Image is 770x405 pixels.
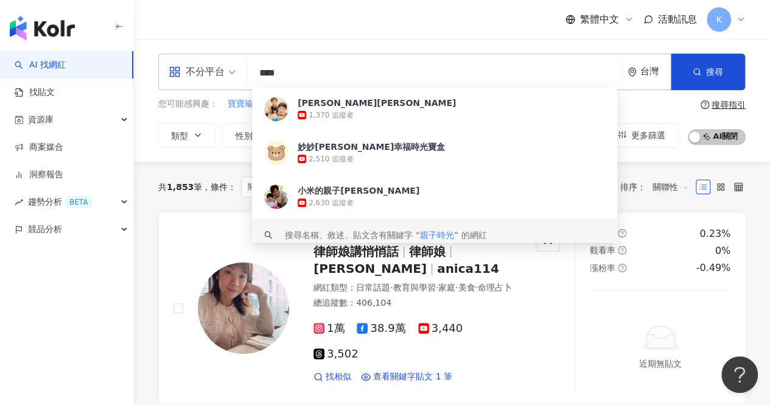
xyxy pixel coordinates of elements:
div: BETA [65,196,93,208]
span: 活動訊息 [658,13,697,25]
span: environment [628,68,637,77]
div: -0.49% [696,261,730,275]
img: KOL Avatar [264,97,289,121]
span: 更多篩選 [631,130,665,140]
span: 3,440 [418,322,463,335]
div: 搜尋名稱、敘述、貼文含有關鍵字 “ ” 的網紅 [285,228,486,242]
div: 0% [715,244,730,258]
span: · [390,283,393,292]
div: 2,510 追蹤者 [309,154,354,164]
span: 寶寶瑜珈 [228,98,262,110]
a: 找貼文 [15,86,55,99]
a: 查看關鍵字貼文 1 筆 [361,371,452,383]
iframe: Help Scout Beacon - Open [721,356,758,393]
a: KOL Avatar律師娘講悄悄話律師娘[PERSON_NAME]anica114網紅類型：日常話題·教育與學習·家庭·美食·命理占卜總追蹤數：406,1041萬38.9萬3,4403,502找... [158,212,746,405]
span: anica114 [437,261,499,276]
span: 律師娘講悄悄話 [313,244,399,259]
span: · [475,283,477,292]
span: 趨勢分析 [28,188,93,216]
span: 關聯性 [653,177,689,197]
button: 性別 [223,123,280,147]
img: logo [10,16,75,40]
span: 律師娘 [409,244,446,259]
span: search [264,231,273,239]
span: 家庭 [438,283,455,292]
div: 搜尋指引 [712,100,746,110]
span: question-circle [618,229,626,238]
div: 0.23% [699,227,730,241]
div: 2,630 追蹤者 [309,198,354,208]
span: 觀看率 [590,245,615,255]
div: 排序： [620,177,696,197]
span: 找相似 [326,371,351,383]
button: 寶寶瑜珈 [227,97,262,111]
span: 漲粉率 [590,263,615,273]
div: 總追蹤數 ： 406,104 [313,297,521,309]
div: 網紅類型 ： [313,282,521,294]
span: K [716,13,721,26]
span: 教育與學習 [393,283,435,292]
span: · [435,283,438,292]
span: 搜尋 [706,67,723,77]
button: 搜尋 [671,54,745,90]
span: · [455,283,458,292]
span: 您可能感興趣： [158,98,218,110]
span: 親子時光 [420,230,454,240]
div: 妙妙[PERSON_NAME]幸福時光寶盒 [298,141,445,153]
span: 條件 ： [202,182,236,192]
span: 美食 [458,283,475,292]
a: searchAI 找網紅 [15,59,66,71]
span: rise [15,198,23,206]
span: 查看關鍵字貼文 1 筆 [373,371,452,383]
a: 洞察報告 [15,169,63,181]
span: question-circle [618,264,626,272]
span: question-circle [701,100,709,109]
span: appstore [169,66,181,78]
span: 3,502 [313,348,359,361]
div: 小米的親子[PERSON_NAME] [298,185,419,197]
span: 1萬 [313,322,345,335]
span: 性別 [236,131,253,141]
div: 台灣 [640,66,671,77]
span: 資源庫 [28,106,54,133]
img: KOL Avatar [264,141,289,165]
div: 1,370 追蹤者 [309,110,354,121]
span: 日常話題 [356,283,390,292]
span: 關鍵字：親子時光 [241,177,330,197]
span: [PERSON_NAME] [313,261,427,276]
div: 共 筆 [158,182,202,192]
a: 找相似 [313,371,351,383]
img: KOL Avatar [264,185,289,209]
span: 1,853 [167,182,194,192]
span: 類型 [171,131,188,141]
div: 不分平台 [169,62,225,82]
div: 近期無貼文 [639,357,682,370]
img: KOL Avatar [198,262,289,354]
span: 競品分析 [28,216,62,243]
button: 更多篩選 [605,123,678,147]
span: 繁體中文 [580,13,619,26]
span: 命理占卜 [478,283,512,292]
div: [PERSON_NAME][PERSON_NAME] [298,97,456,109]
span: question-circle [618,246,626,255]
button: 類型 [158,123,215,147]
a: 商案媒合 [15,141,63,153]
span: 38.9萬 [357,322,405,335]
